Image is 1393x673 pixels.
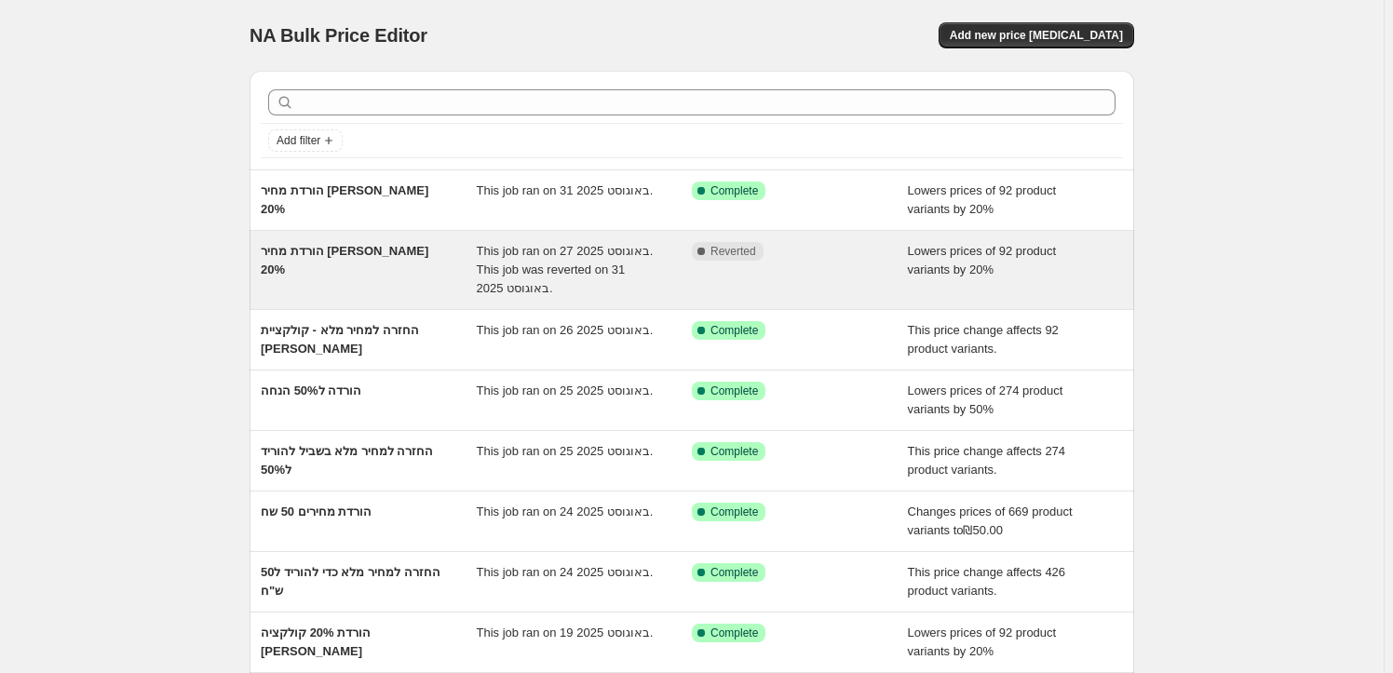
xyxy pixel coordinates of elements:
[908,565,1066,598] span: This price change affects 426 product variants.
[710,384,758,398] span: Complete
[477,323,654,337] span: This job ran on 26 באוגוסט 2025.
[710,626,758,640] span: Complete
[261,323,419,356] span: החזרה למחיר מלא - קולקציית [PERSON_NAME]
[477,444,654,458] span: This job ran on 25 באוגוסט 2025.
[908,444,1066,477] span: This price change affects 274 product variants.
[710,244,756,259] span: Reverted
[477,244,654,295] span: This job ran on 27 באוגוסט 2025. This job was reverted on 31 באוגוסט 2025.
[477,505,654,518] span: This job ran on 24 באוגוסט 2025.
[261,183,428,216] span: הורדת מחיר [PERSON_NAME] 20%
[939,22,1134,48] button: Add new price [MEDICAL_DATA]
[710,444,758,459] span: Complete
[710,323,758,338] span: Complete
[261,626,371,658] span: הורדת 20% קולקציה [PERSON_NAME]
[261,384,361,397] span: הורדה ל50% הנחה
[250,25,427,46] span: NA Bulk Price Editor
[908,626,1057,658] span: Lowers prices of 92 product variants by 20%
[261,444,433,477] span: החזרה למחיר מלא בשביל להוריד ל50%
[710,565,758,580] span: Complete
[268,129,343,152] button: Add filter
[710,505,758,519] span: Complete
[477,626,654,639] span: This job ran on 19 באוגוסט 2025.
[908,183,1057,216] span: Lowers prices of 92 product variants by 20%
[908,384,1063,416] span: Lowers prices of 274 product variants by 50%
[261,244,428,276] span: הורדת מחיר [PERSON_NAME] 20%
[908,244,1057,276] span: Lowers prices of 92 product variants by 20%
[477,384,654,397] span: This job ran on 25 באוגוסט 2025.
[710,183,758,198] span: Complete
[261,565,440,598] span: החזרה למחיר מלא כדי להוריד ל50 ש"ח
[261,505,372,518] span: הורדת מחירים 50 שח
[908,505,1073,537] span: Changes prices of 669 product variants to
[908,323,1059,356] span: This price change affects 92 product variants.
[477,565,654,579] span: This job ran on 24 באוגוסט 2025.
[477,183,654,197] span: This job ran on 31 באוגוסט 2025.
[963,523,1003,537] span: ₪50.00
[277,133,320,148] span: Add filter
[950,28,1123,43] span: Add new price [MEDICAL_DATA]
